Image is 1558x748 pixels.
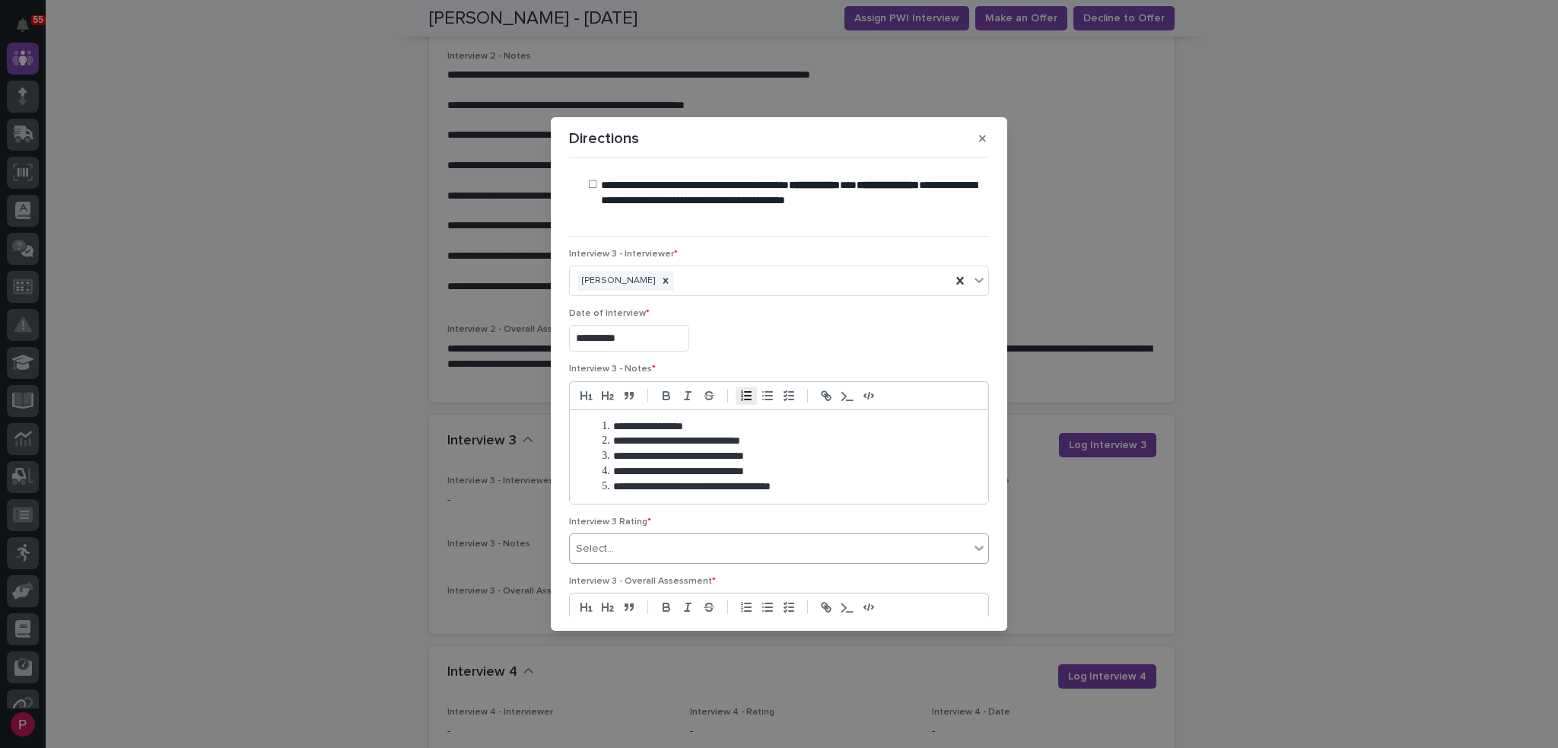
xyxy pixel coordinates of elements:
span: Interview 3 - Notes [569,364,656,374]
span: Interview 3 - Interviewer [569,250,678,259]
span: Interview 3 Rating [569,517,651,527]
div: [PERSON_NAME] [577,271,657,291]
span: Date of Interview [569,309,650,318]
div: Select... [576,541,614,557]
span: Interview 3 - Overall Assessment [569,577,716,586]
p: Directions [569,129,639,148]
